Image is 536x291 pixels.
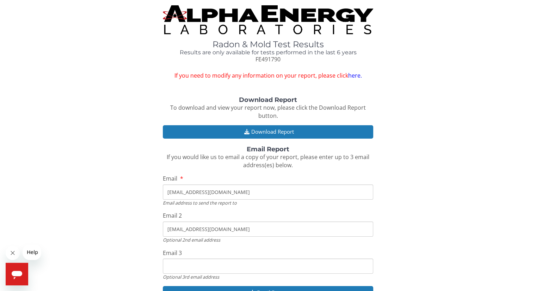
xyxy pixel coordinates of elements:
strong: Email Report [247,145,289,153]
span: If you would like us to email a copy of your report, please enter up to 3 email address(es) below. [167,153,369,169]
span: If you need to modify any information on your report, please click [163,72,373,80]
span: Email 2 [163,212,182,219]
span: Email 3 [163,249,182,257]
iframe: Button to launch messaging window [6,263,28,285]
h4: Results are only available for tests performed in the last 6 years [163,49,373,56]
a: here. [348,72,362,79]
span: To download and view your report now, please click the Download Report button. [170,104,366,120]
div: Optional 3rd email address [163,274,373,280]
iframe: Close message [6,246,20,260]
h1: Radon & Mold Test Results [163,40,373,49]
span: Email [163,175,177,182]
iframe: Message from company [23,244,41,260]
span: FE491790 [255,55,281,63]
div: Email address to send the report to [163,200,373,206]
img: TightCrop.jpg [163,5,373,34]
button: Download Report [163,125,373,138]
strong: Download Report [239,96,297,104]
div: Optional 2nd email address [163,237,373,243]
